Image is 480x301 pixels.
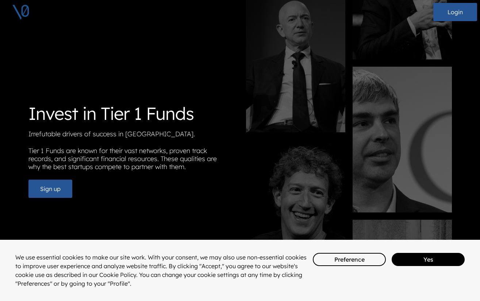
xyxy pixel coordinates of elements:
button: Yes [392,253,465,266]
button: Login [433,3,477,21]
p: Irrefutable drivers of success in [GEOGRAPHIC_DATA]. [28,130,234,141]
p: Tier 1 Funds are known for their vast networks, proven track records, and significant financial r... [28,147,234,174]
h1: Invest in Tier 1 Funds [28,103,234,124]
button: Preference [313,253,386,266]
div: We use essential cookies to make our site work. With your consent, we may also use non-essential ... [15,253,307,288]
img: V0 logo [12,3,30,21]
button: Sign up [28,180,72,198]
